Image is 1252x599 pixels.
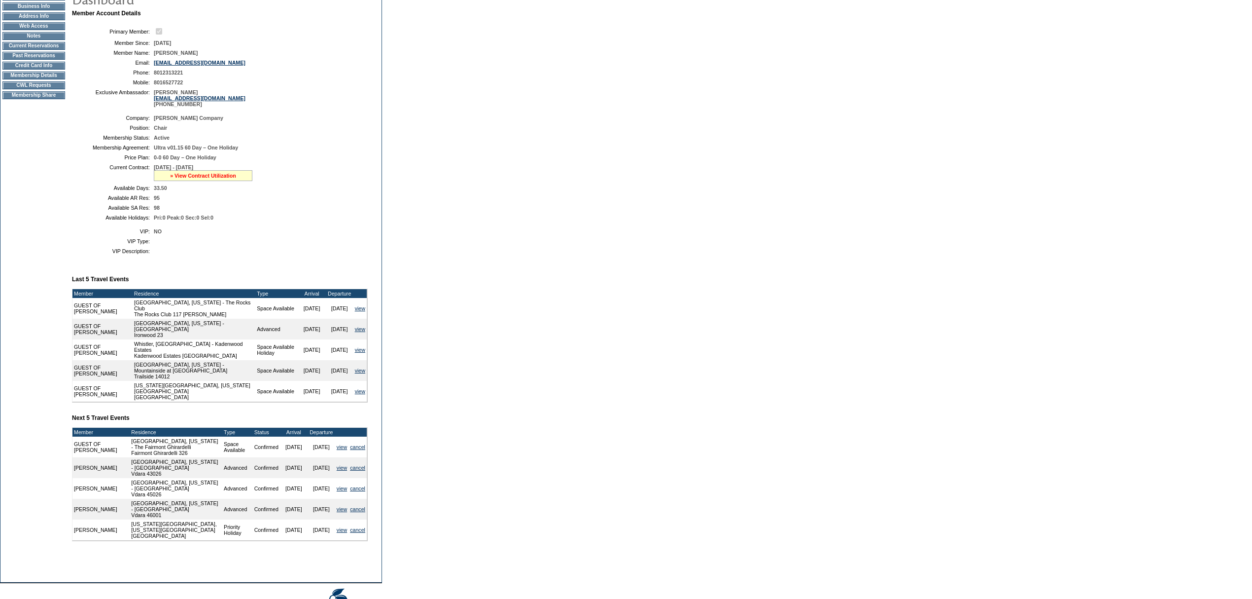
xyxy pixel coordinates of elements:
[76,145,150,150] td: Membership Agreement:
[133,339,255,360] td: Whistler, [GEOGRAPHIC_DATA] - Kadenwood Estates Kadenwood Estates [GEOGRAPHIC_DATA]
[253,437,280,457] td: Confirmed
[154,89,245,107] span: [PERSON_NAME] [PHONE_NUMBER]
[72,298,133,319] td: GUEST OF [PERSON_NAME]
[355,368,365,374] a: view
[133,298,255,319] td: [GEOGRAPHIC_DATA], [US_STATE] - The Rocks Club The Rocks Club 117 [PERSON_NAME]
[355,388,365,394] a: view
[337,444,347,450] a: view
[222,437,253,457] td: Space Available
[154,195,160,201] span: 95
[253,478,280,499] td: Confirmed
[255,298,298,319] td: Space Available
[255,339,298,360] td: Space Available Holiday
[130,428,222,437] td: Residence
[72,276,129,283] b: Last 5 Travel Events
[280,520,308,540] td: [DATE]
[72,520,127,540] td: [PERSON_NAME]
[76,228,150,234] td: VIP:
[350,506,365,512] a: cancel
[308,478,335,499] td: [DATE]
[253,457,280,478] td: Confirmed
[253,499,280,520] td: Confirmed
[154,135,170,141] span: Active
[326,298,353,319] td: [DATE]
[337,527,347,533] a: view
[280,457,308,478] td: [DATE]
[76,248,150,254] td: VIP Description:
[298,298,326,319] td: [DATE]
[222,428,253,437] td: Type
[76,79,150,85] td: Mobile:
[308,457,335,478] td: [DATE]
[298,289,326,298] td: Arrival
[76,40,150,46] td: Member Since:
[2,2,65,10] td: Business Info
[76,195,150,201] td: Available AR Res:
[298,381,326,402] td: [DATE]
[255,381,298,402] td: Space Available
[298,319,326,339] td: [DATE]
[133,360,255,381] td: [GEOGRAPHIC_DATA], [US_STATE] - Mountainside at [GEOGRAPHIC_DATA] Trailside 14012
[76,205,150,211] td: Available SA Res:
[2,81,65,89] td: CWL Requests
[133,319,255,339] td: [GEOGRAPHIC_DATA], [US_STATE] - [GEOGRAPHIC_DATA] Ironwood 23
[76,185,150,191] td: Available Days:
[72,499,127,520] td: [PERSON_NAME]
[2,52,65,60] td: Past Reservations
[154,60,245,66] a: [EMAIL_ADDRESS][DOMAIN_NAME]
[355,305,365,311] a: view
[326,381,353,402] td: [DATE]
[2,72,65,79] td: Membership Details
[280,428,308,437] td: Arrival
[76,115,150,121] td: Company:
[72,414,130,421] b: Next 5 Travel Events
[72,319,133,339] td: GUEST OF [PERSON_NAME]
[76,125,150,131] td: Position:
[253,520,280,540] td: Confirmed
[154,185,167,191] span: 33.50
[76,215,150,221] td: Available Holidays:
[355,326,365,332] a: view
[154,70,183,75] span: 8012313221
[154,154,216,160] span: 0-0 60 Day – One Holiday
[350,465,365,471] a: cancel
[222,457,253,478] td: Advanced
[298,339,326,360] td: [DATE]
[255,319,298,339] td: Advanced
[133,289,255,298] td: Residence
[72,360,133,381] td: GUEST OF [PERSON_NAME]
[308,499,335,520] td: [DATE]
[154,115,223,121] span: [PERSON_NAME] Company
[154,79,183,85] span: 8016527722
[253,428,280,437] td: Status
[2,91,65,99] td: Membership Share
[355,347,365,353] a: view
[154,215,213,221] span: Pri:0 Peak:0 Sec:0 Sel:0
[72,457,127,478] td: [PERSON_NAME]
[130,520,222,540] td: [US_STATE][GEOGRAPHIC_DATA], [US_STATE][GEOGRAPHIC_DATA] [GEOGRAPHIC_DATA]
[72,381,133,402] td: GUEST OF [PERSON_NAME]
[326,339,353,360] td: [DATE]
[255,360,298,381] td: Space Available
[2,12,65,20] td: Address Info
[76,60,150,66] td: Email:
[280,499,308,520] td: [DATE]
[326,360,353,381] td: [DATE]
[130,478,222,499] td: [GEOGRAPHIC_DATA], [US_STATE] - [GEOGRAPHIC_DATA] Vdara 45026
[308,428,335,437] td: Departure
[72,289,133,298] td: Member
[2,22,65,30] td: Web Access
[76,238,150,244] td: VIP Type:
[154,228,162,234] span: NO
[255,289,298,298] td: Type
[154,125,167,131] span: Chair
[72,339,133,360] td: GUEST OF [PERSON_NAME]
[326,319,353,339] td: [DATE]
[280,437,308,457] td: [DATE]
[133,381,255,402] td: [US_STATE][GEOGRAPHIC_DATA], [US_STATE][GEOGRAPHIC_DATA] [GEOGRAPHIC_DATA]
[222,478,253,499] td: Advanced
[154,145,238,150] span: Ultra v01.15 60 Day – One Holiday
[2,32,65,40] td: Notes
[350,527,365,533] a: cancel
[337,506,347,512] a: view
